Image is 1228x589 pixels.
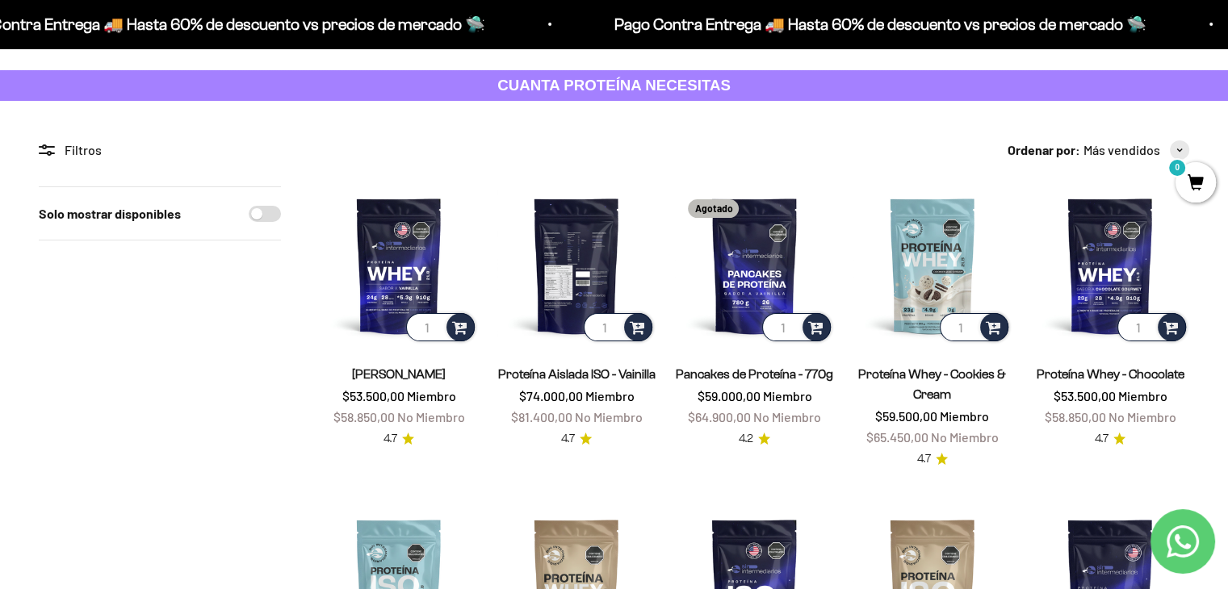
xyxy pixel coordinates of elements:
span: $53.500,00 [342,388,404,403]
span: Ordenar por: [1008,140,1080,161]
a: Proteína Whey - Chocolate [1036,367,1184,381]
div: Filtros [39,140,281,161]
button: Más vendidos [1083,140,1189,161]
span: $59.500,00 [875,408,937,424]
a: 4.74.7 de 5.0 estrellas [383,430,414,448]
a: 0 [1176,175,1216,193]
span: $53.500,00 [1053,388,1115,403]
span: 4.2 [739,430,753,448]
span: 4.7 [1095,430,1109,448]
a: Pancakes de Proteína - 770g [676,367,833,381]
a: 4.74.7 de 5.0 estrellas [561,430,592,448]
p: Pago Contra Entrega 🚚 Hasta 60% de descuento vs precios de mercado 🛸 [605,11,1137,37]
label: Solo mostrar disponibles [39,203,181,224]
span: $64.900,00 [688,409,751,424]
span: 4.7 [383,430,397,448]
a: 4.74.7 de 5.0 estrellas [1095,430,1125,448]
strong: CUANTA PROTEÍNA NECESITAS [497,77,731,94]
span: Miembro [585,388,635,403]
a: [PERSON_NAME] [352,367,446,381]
span: $58.850,00 [1044,409,1105,424]
span: 4.7 [561,430,575,448]
span: $65.450,00 [866,429,928,445]
a: Proteína Aislada ISO - Vainilla [498,367,656,381]
span: No Miembro [397,409,465,424]
a: 4.24.2 de 5.0 estrellas [739,430,770,448]
span: Miembro [940,408,989,424]
span: Miembro [407,388,456,403]
span: No Miembro [931,429,999,445]
span: No Miembro [575,409,643,424]
span: $74.000,00 [519,388,583,403]
span: $59.000,00 [697,388,760,403]
span: 4.7 [917,450,931,468]
mark: 0 [1167,158,1187,178]
img: Proteína Aislada ISO - Vainilla [497,186,656,345]
span: No Miembro [753,409,821,424]
span: Miembro [1117,388,1167,403]
span: Más vendidos [1083,140,1160,161]
span: No Miembro [1108,409,1176,424]
span: $81.400,00 [511,409,572,424]
a: Proteína Whey - Cookies & Cream [858,367,1006,401]
span: Miembro [762,388,811,403]
span: $58.850,00 [333,409,395,424]
a: 4.74.7 de 5.0 estrellas [917,450,948,468]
